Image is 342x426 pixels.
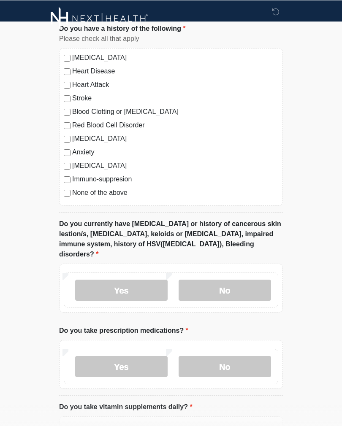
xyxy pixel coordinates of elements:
[64,135,71,142] input: [MEDICAL_DATA]
[59,218,283,259] label: Do you currently have [MEDICAL_DATA] or history of cancerous skin lestion/s, [MEDICAL_DATA], kelo...
[64,176,71,183] input: Immuno-suppresion
[64,108,71,115] input: Blood Clotting or [MEDICAL_DATA]
[72,147,278,157] label: Anxiety
[72,174,278,184] label: Immuno-suppresion
[72,187,278,197] label: None of the above
[75,356,168,377] label: Yes
[72,120,278,130] label: Red Blood Cell Disorder
[59,33,283,43] div: Please check all that apply
[72,133,278,143] label: [MEDICAL_DATA]
[64,162,71,169] input: [MEDICAL_DATA]
[72,160,278,170] label: [MEDICAL_DATA]
[64,81,71,88] input: Heart Attack
[64,95,71,102] input: Stroke
[179,356,271,377] label: No
[72,106,278,116] label: Blood Clotting or [MEDICAL_DATA]
[59,325,188,335] label: Do you take prescription medications?
[64,54,71,61] input: [MEDICAL_DATA]
[72,52,278,62] label: [MEDICAL_DATA]
[64,149,71,156] input: Anxiety
[72,93,278,103] label: Stroke
[72,79,278,89] label: Heart Attack
[179,279,271,300] label: No
[72,66,278,76] label: Heart Disease
[51,6,148,30] img: Next-Health Logo
[64,189,71,196] input: None of the above
[59,402,193,412] label: Do you take vitamin supplements daily?
[64,122,71,129] input: Red Blood Cell Disorder
[75,279,168,300] label: Yes
[64,68,71,75] input: Heart Disease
